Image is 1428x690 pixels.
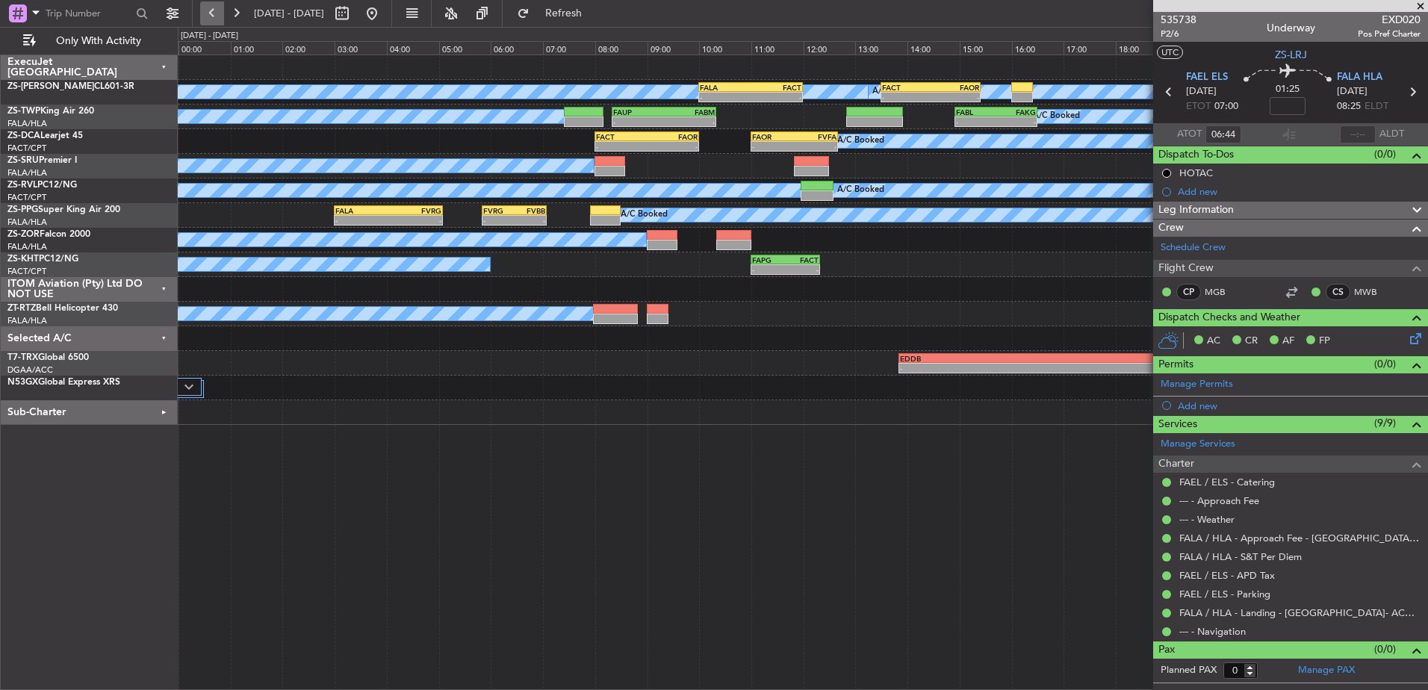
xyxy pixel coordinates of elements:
[7,217,47,228] a: FALA/HLA
[1179,494,1259,507] a: --- - Approach Fee
[1066,364,1232,373] div: -
[595,41,648,55] div: 08:00
[1176,284,1201,300] div: CP
[956,108,996,116] div: FABL
[1205,285,1238,299] a: MGB
[1033,105,1080,128] div: A/C Booked
[387,41,439,55] div: 04:00
[794,132,836,141] div: FVFA
[1158,309,1300,326] span: Dispatch Checks and Weather
[181,30,238,43] div: [DATE] - [DATE]
[900,364,1066,373] div: -
[7,266,46,277] a: FACT/CPT
[751,93,801,102] div: -
[7,181,77,190] a: ZS-RVLPC12/NG
[1374,415,1396,431] span: (9/9)
[1179,606,1421,619] a: FALA / HLA - Landing - [GEOGRAPHIC_DATA]- ACC # 1800
[596,142,647,151] div: -
[7,304,36,313] span: ZT-RTZ
[1161,377,1233,392] a: Manage Permits
[184,384,193,390] img: arrow-gray.svg
[1158,220,1184,237] span: Crew
[178,41,231,55] div: 00:00
[7,230,40,239] span: ZS-ZOR
[7,131,83,140] a: ZS-DCALearjet 45
[1158,202,1234,219] span: Leg Information
[7,205,38,214] span: ZS-PPG
[7,378,38,387] span: N53GX
[7,82,134,91] a: ZS-[PERSON_NAME]CL601-3R
[7,255,78,264] a: ZS-KHTPC12/NG
[7,156,39,165] span: ZS-SRU
[1245,334,1258,349] span: CR
[388,216,441,225] div: -
[700,83,751,92] div: FALA
[7,107,94,116] a: ZS-TWPKing Air 260
[931,93,979,102] div: -
[16,29,162,53] button: Only With Activity
[960,41,1012,55] div: 15:00
[786,255,819,264] div: FACT
[900,354,1066,363] div: EDDB
[794,142,836,151] div: -
[7,192,46,203] a: FACT/CPT
[621,204,668,226] div: A/C Booked
[907,41,960,55] div: 14:00
[335,206,388,215] div: FALA
[1282,334,1294,349] span: AF
[699,41,751,55] div: 10:00
[882,93,931,102] div: -
[1161,240,1226,255] a: Schedule Crew
[7,181,37,190] span: ZS-RVL
[7,255,39,264] span: ZS-KHT
[510,1,600,25] button: Refresh
[1319,334,1330,349] span: FP
[647,142,698,151] div: -
[837,130,884,152] div: A/C Booked
[648,41,700,55] div: 09:00
[7,315,47,326] a: FALA/HLA
[882,83,931,92] div: FACT
[491,41,543,55] div: 06:00
[1337,99,1361,114] span: 08:25
[1179,476,1275,488] a: FAEL / ELS - Catering
[700,93,751,102] div: -
[613,108,664,116] div: FAUP
[7,107,40,116] span: ZS-TWP
[751,41,804,55] div: 11:00
[1157,46,1183,59] button: UTC
[752,265,786,274] div: -
[1365,99,1388,114] span: ELDT
[439,41,491,55] div: 05:00
[335,41,387,55] div: 03:00
[7,167,47,178] a: FALA/HLA
[1158,416,1197,433] span: Services
[7,143,46,154] a: FACT/CPT
[7,241,47,252] a: FALA/HLA
[1158,641,1175,659] span: Pax
[1298,663,1355,678] a: Manage PAX
[786,265,819,274] div: -
[1158,356,1193,373] span: Permits
[1186,70,1228,85] span: FAEL ELS
[1337,70,1382,85] span: FALA HLA
[1374,641,1396,657] span: (0/0)
[515,216,546,225] div: -
[1064,41,1116,55] div: 17:00
[231,41,283,55] div: 01:00
[613,117,664,126] div: -
[872,81,919,103] div: A/C Booked
[1205,125,1241,143] input: --:--
[1012,41,1064,55] div: 16:00
[1354,285,1388,299] a: MWB
[1179,513,1235,526] a: --- - Weather
[7,353,89,362] a: T7-TRXGlobal 6500
[751,83,801,92] div: FACT
[39,36,158,46] span: Only With Activity
[7,353,38,362] span: T7-TRX
[664,108,715,116] div: FABM
[1178,400,1421,412] div: Add new
[596,132,647,141] div: FACT
[46,2,131,25] input: Trip Number
[1326,284,1350,300] div: CS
